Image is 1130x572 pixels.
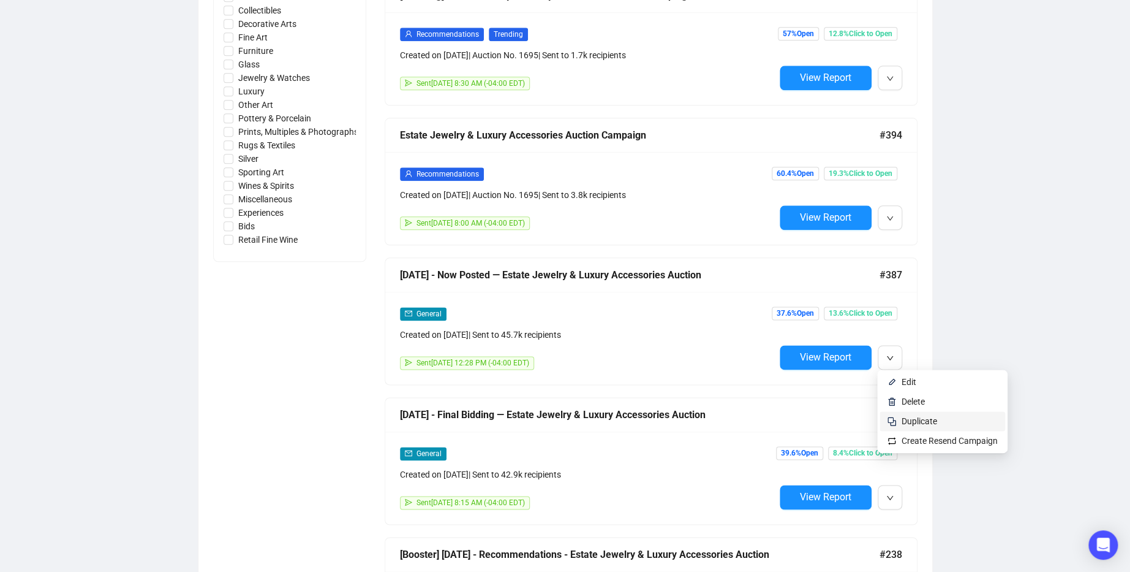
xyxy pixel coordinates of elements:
[233,71,315,85] span: Jewelry & Watches
[886,494,894,501] span: down
[400,48,775,62] div: Created on [DATE] | Auction No. 1695 | Sent to 1.7k recipients
[489,28,528,41] span: Trending
[778,27,819,40] span: 57% Open
[405,170,412,177] span: user
[776,446,823,460] span: 39.6% Open
[902,397,925,406] span: Delete
[400,547,880,562] div: [Booster] [DATE] - Recommendations - Estate Jewelry & Luxury Accessories Auction
[780,66,872,90] button: View Report
[233,44,278,58] span: Furniture
[233,166,289,179] span: Sporting Art
[405,79,412,86] span: send
[800,491,851,503] span: View Report
[405,498,412,506] span: send
[886,215,894,222] span: down
[780,205,872,230] button: View Report
[880,128,902,143] span: #394
[887,436,897,446] img: retweet.svg
[233,206,288,219] span: Experiences
[233,179,299,193] span: Wines & Spirits
[400,407,880,422] div: [DATE] - Final Bidding — Estate Jewelry & Luxury Accessories Auction
[824,167,897,180] span: 19.3% Click to Open
[233,112,316,125] span: Pottery & Porcelain
[416,359,529,367] span: Sent [DATE] 12:28 PM (-04:00 EDT)
[385,257,917,385] a: [DATE] - Now Posted — Estate Jewelry & Luxury Accessories Auction#387mailGeneralCreated on [DATE]...
[233,98,278,112] span: Other Art
[416,449,442,458] span: General
[416,219,525,227] span: Sent [DATE] 8:00 AM (-04:00 EDT)
[405,30,412,37] span: user
[416,79,525,88] span: Sent [DATE] 8:30 AM (-04:00 EDT)
[780,345,872,370] button: View Report
[233,58,265,71] span: Glass
[780,485,872,509] button: View Report
[385,397,917,525] a: [DATE] - Final Bidding — Estate Jewelry & Luxury Accessories Auction#241mailGeneralCreated on [DA...
[887,397,897,406] img: svg+xml;base64,PHN2ZyB4bWxucz0iaHR0cDovL3d3dy53My5vcmcvMjAwMC9zdmciIHhtbG5zOnhsaW5rPSJodHRwOi8vd3...
[887,416,897,426] img: svg+xml;base64,PHN2ZyB4bWxucz0iaHR0cDovL3d3dy53My5vcmcvMjAwMC9zdmciIHdpZHRoPSIyNCIgaGVpZ2h0PSIyNC...
[233,17,301,31] span: Decorative Arts
[824,27,897,40] span: 12.8% Click to Open
[233,233,303,246] span: Retail Fine Wine
[824,307,897,320] span: 13.6% Click to Open
[416,498,525,507] span: Sent [DATE] 8:15 AM (-04:00 EDT)
[400,468,775,481] div: Created on [DATE] | Sent to 42.9k recipients
[405,310,412,317] span: mail
[902,377,916,387] span: Edit
[416,310,442,318] span: General
[416,170,479,178] span: Recommendations
[772,307,819,320] span: 37.6% Open
[416,30,479,39] span: Recommendations
[800,351,851,363] span: View Report
[233,125,363,139] span: Prints, Multiples & Photographs
[887,377,897,387] img: svg+xml;base64,PHN2ZyB4bWxucz0iaHR0cDovL3d3dy53My5vcmcvMjAwMC9zdmciIHhtbG5zOnhsaW5rPSJodHRwOi8vd3...
[405,449,412,457] span: mail
[880,267,902,283] span: #387
[828,446,897,460] span: 8.4% Click to Open
[1088,530,1118,560] div: Open Intercom Messenger
[233,193,297,206] span: Miscellaneous
[772,167,819,180] span: 60.4% Open
[233,139,300,152] span: Rugs & Textiles
[400,267,880,283] div: [DATE] - Now Posted — Estate Jewelry & Luxury Accessories Auction
[385,118,917,245] a: Estate Jewelry & Luxury Accessories Auction Campaign#394userRecommendationsCreated on [DATE]| Auc...
[233,85,269,98] span: Luxury
[886,75,894,82] span: down
[902,436,998,446] span: Create Resend Campaign
[400,128,880,143] div: Estate Jewelry & Luxury Accessories Auction Campaign
[405,359,412,366] span: send
[800,212,851,223] span: View Report
[400,328,775,341] div: Created on [DATE] | Sent to 45.7k recipients
[233,31,273,44] span: Fine Art
[233,4,286,17] span: Collectibles
[886,354,894,362] span: down
[880,547,902,562] span: #238
[405,219,412,226] span: send
[233,152,263,166] span: Silver
[800,72,851,83] span: View Report
[902,416,937,426] span: Duplicate
[233,219,260,233] span: Bids
[400,188,775,202] div: Created on [DATE] | Auction No. 1695 | Sent to 3.8k recipients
